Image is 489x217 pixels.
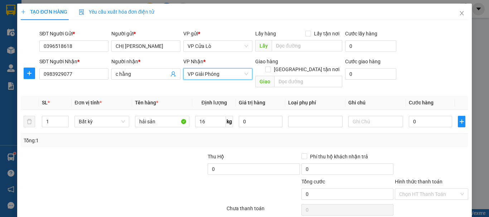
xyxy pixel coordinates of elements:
button: plus [458,116,465,127]
span: Định lượng [202,100,227,105]
img: icon [79,9,84,15]
div: Tổng: 1 [24,137,189,144]
span: plus [458,119,465,124]
input: Dọc đường [272,40,342,51]
img: logo.jpg [9,9,45,45]
label: Hình thức thanh toán [395,179,442,184]
span: Giá trị hàng [239,100,265,105]
span: VP Cửa Lò [188,41,248,51]
span: Yêu cầu xuất hóa đơn điện tử [79,9,154,15]
b: GỬI : VP Cửa Lò [9,52,79,64]
label: Cước giao hàng [345,59,381,64]
input: Dọc đường [274,76,342,87]
div: Chưa thanh toán [226,204,301,217]
div: Người gửi [111,30,180,38]
span: user-add [170,71,176,77]
input: Cước lấy hàng [345,40,396,52]
span: Giao [255,76,274,87]
span: TẠO ĐƠN HÀNG [21,9,67,15]
button: Close [452,4,472,24]
th: Loại phụ phí [285,96,345,110]
span: Tổng cước [301,179,325,184]
span: plus [24,70,35,76]
button: delete [24,116,35,127]
span: Đơn vị tính [74,100,101,105]
li: [PERSON_NAME], [PERSON_NAME] [67,18,299,26]
span: Bất kỳ [79,116,125,127]
span: kg [226,116,233,127]
div: SĐT Người Nhận [39,58,108,65]
span: Lấy tận nơi [311,30,342,38]
th: Ghi chú [345,96,406,110]
span: plus [21,9,26,14]
label: Cước lấy hàng [345,31,377,36]
span: Lấy [255,40,272,51]
li: Hotline: 02386655777, 02462925925, 0944789456 [67,26,299,35]
div: SĐT Người Gửi [39,30,108,38]
input: 0 [239,116,282,127]
span: Tên hàng [135,100,158,105]
input: Ghi Chú [348,116,403,127]
span: Giao hàng [255,59,278,64]
span: SL [42,100,48,105]
span: Phí thu hộ khách nhận trả [307,153,371,161]
div: VP gửi [183,30,252,38]
span: VP Nhận [183,59,203,64]
button: plus [24,68,35,79]
input: VD: Bàn, Ghế [135,116,189,127]
span: Thu Hộ [208,154,224,159]
input: Cước giao hàng [345,68,396,80]
span: close [459,10,465,16]
span: Cước hàng [409,100,434,105]
div: Người nhận [111,58,180,65]
span: Lấy hàng [255,31,276,36]
span: VP Giải Phóng [188,69,248,79]
span: [GEOGRAPHIC_DATA] tận nơi [271,65,342,73]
